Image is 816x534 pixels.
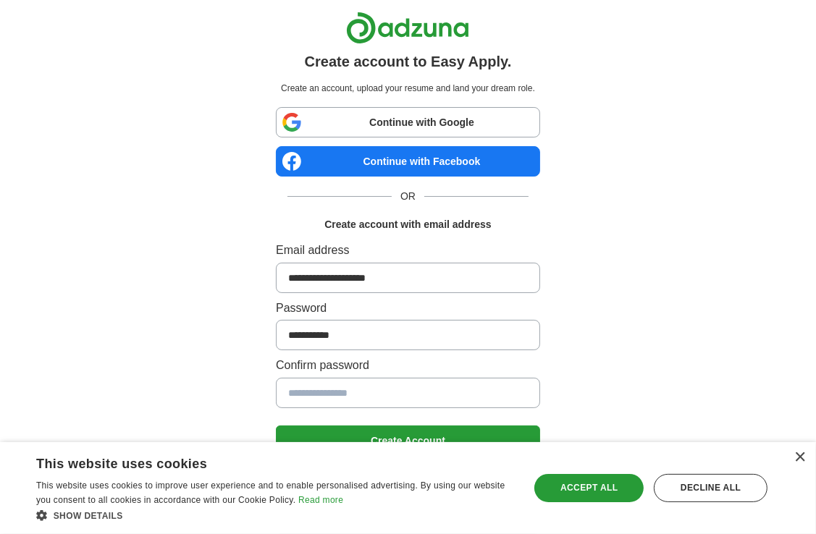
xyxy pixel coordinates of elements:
span: OR [392,188,424,204]
div: Show details [36,508,515,523]
div: Close [794,452,805,463]
a: Continue with Google [276,107,540,137]
a: Continue with Facebook [276,146,540,177]
p: Create an account, upload your resume and land your dream role. [279,82,537,96]
h1: Create account to Easy Apply. [305,50,512,73]
div: Decline all [654,474,767,501]
div: Accept all [534,474,644,501]
label: Password [276,299,540,318]
h1: Create account with email address [324,216,491,232]
img: Adzuna logo [346,12,469,44]
div: This website uses cookies [36,451,479,472]
a: Read more, opens a new window [298,495,343,505]
span: This website uses cookies to improve user experience and to enable personalised advertising. By u... [36,480,505,505]
span: Show details [54,511,123,521]
button: Create Account [276,425,540,456]
label: Confirm password [276,356,540,375]
label: Email address [276,241,540,260]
